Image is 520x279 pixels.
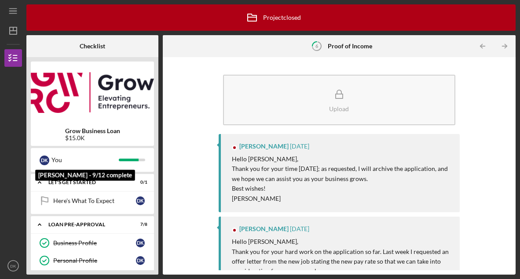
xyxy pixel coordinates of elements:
[239,225,289,232] div: [PERSON_NAME]
[65,134,120,141] div: $15.0K
[232,164,450,184] p: Thank you for your time [DATE]; as requested, I will archive the application, and we hope we can ...
[132,180,147,185] div: 0 / 1
[290,143,309,150] time: 2025-06-26 16:09
[53,197,136,204] div: Here's What To Expect
[4,257,22,275] button: DK
[53,257,136,264] div: Personal Profile
[35,234,150,252] a: Business ProfileDK
[10,264,16,268] text: DK
[51,152,119,167] div: You
[290,225,309,232] time: 2025-06-19 15:39
[35,192,150,210] a: Here's What To ExpectDK
[31,66,154,119] img: Product logo
[329,105,349,112] div: Upload
[239,143,289,150] div: [PERSON_NAME]
[35,252,150,269] a: Personal ProfileDK
[136,196,145,205] div: D K
[232,237,450,246] p: Hello [PERSON_NAME],
[223,75,455,125] button: Upload
[232,154,450,164] p: Hello [PERSON_NAME],
[328,43,372,50] b: Proof of Income
[241,7,301,29] div: Project closed
[232,194,450,203] p: [PERSON_NAME]
[136,239,145,247] div: D K
[232,184,450,193] p: Best wishes!
[48,180,125,185] div: Let's Get Started
[132,222,147,227] div: 7 / 8
[53,239,136,246] div: Business Profile
[48,222,125,227] div: Loan Pre-Approval
[315,43,319,49] tspan: 6
[232,247,450,276] p: Thank you for your hard work on the application so far. Last week I requested an offer letter fro...
[80,43,105,50] b: Checklist
[65,127,120,134] b: Grow Business Loan
[136,256,145,265] div: D K
[40,156,49,165] div: D K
